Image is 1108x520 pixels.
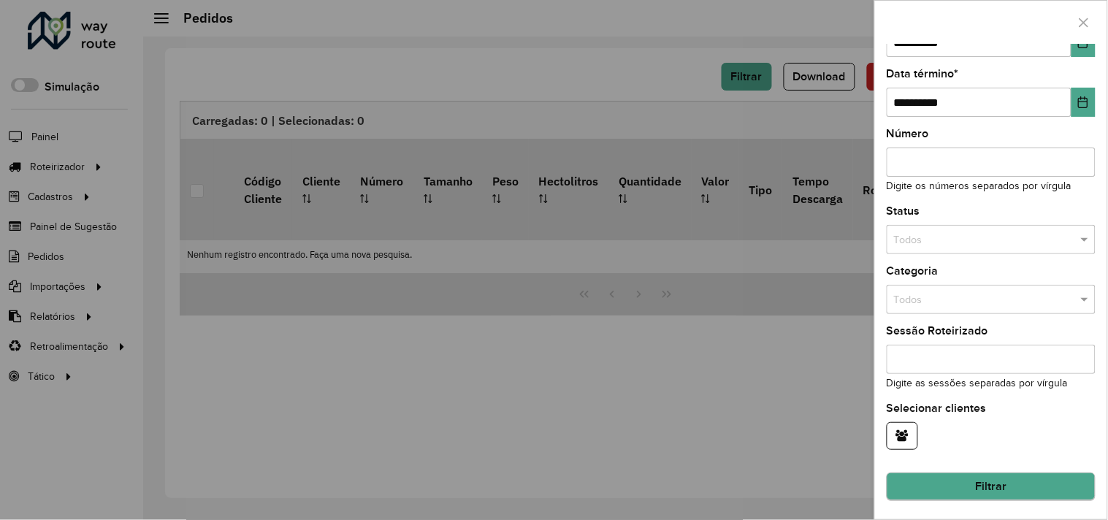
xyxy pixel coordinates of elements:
button: Choose Date [1071,88,1096,117]
label: Data término [887,65,959,83]
label: Categoria [887,262,939,280]
label: Status [887,202,920,220]
small: Digite as sessões separadas por vírgula [887,378,1068,389]
label: Número [887,125,929,142]
label: Selecionar clientes [887,399,987,417]
button: Filtrar [887,473,1096,500]
small: Digite os números separados por vírgula [887,180,1071,191]
label: Sessão Roteirizado [887,322,988,340]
